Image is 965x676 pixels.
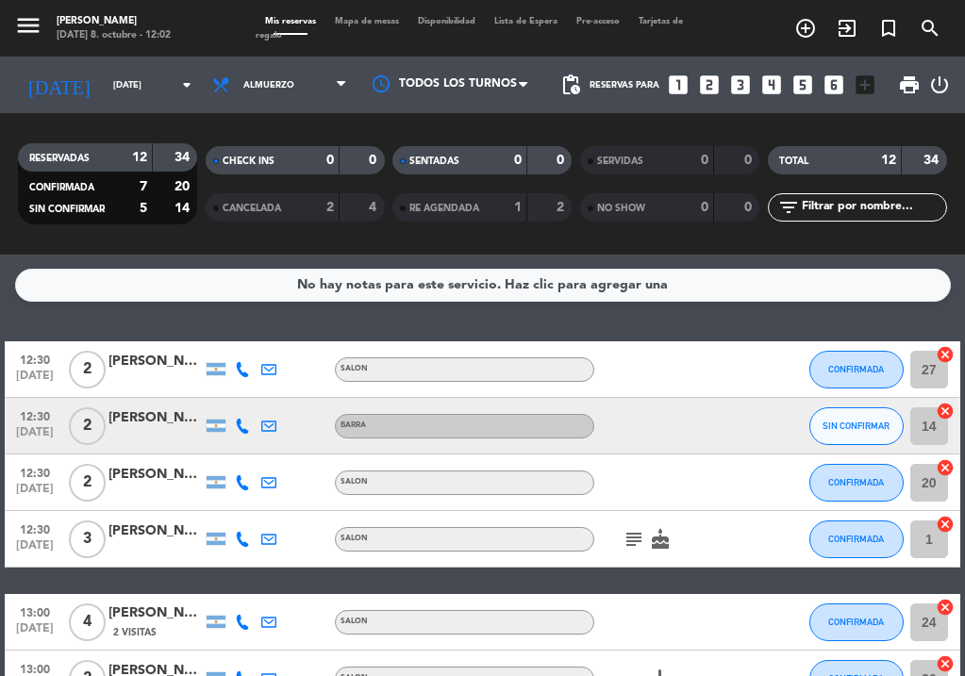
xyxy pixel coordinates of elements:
[936,598,955,617] i: cancel
[325,17,408,25] span: Mapa de mesas
[822,73,846,97] i: looks_6
[57,28,171,42] div: [DATE] 8. octubre - 12:02
[69,351,106,388] span: 2
[175,151,193,164] strong: 34
[823,420,890,431] span: SIN CONFIRMAR
[326,201,334,214] strong: 2
[341,535,368,542] span: SALON
[11,404,58,426] span: 12:30
[744,201,756,214] strong: 0
[11,601,58,622] span: 13:00
[11,483,58,504] span: [DATE]
[369,154,380,167] strong: 0
[408,17,485,25] span: Disponibilidad
[557,201,568,214] strong: 2
[809,603,904,641] button: CONFIRMADA
[590,80,659,91] span: Reservas para
[11,426,58,448] span: [DATE]
[744,154,756,167] strong: 0
[57,14,171,28] div: [PERSON_NAME]
[936,515,955,534] i: cancel
[11,348,58,370] span: 12:30
[623,528,645,551] i: subject
[809,464,904,502] button: CONFIRMADA
[828,364,884,374] span: CONFIRMADA
[69,407,106,445] span: 2
[243,80,294,91] span: Almuerzo
[326,154,334,167] strong: 0
[409,157,459,166] span: SENTADAS
[881,154,896,167] strong: 12
[297,274,668,296] div: No hay notas para este servicio. Haz clic para agregar una
[928,74,951,96] i: power_settings_new
[779,157,808,166] span: TOTAL
[29,154,90,163] span: RESERVADAS
[11,518,58,539] span: 12:30
[11,370,58,391] span: [DATE]
[11,461,58,483] span: 12:30
[728,73,753,97] i: looks_3
[14,11,42,40] i: menu
[113,625,157,640] span: 2 Visitas
[828,477,884,487] span: CONFIRMADA
[701,201,708,214] strong: 0
[409,204,479,213] span: RE AGENDADA
[14,11,42,44] button: menu
[853,73,877,97] i: add_box
[828,534,884,544] span: CONFIRMADA
[759,73,784,97] i: looks_4
[597,157,643,166] span: SERVIDAS
[256,17,325,25] span: Mis reservas
[697,73,722,97] i: looks_two
[923,154,942,167] strong: 34
[341,618,368,625] span: SALON
[11,622,58,644] span: [DATE]
[108,464,203,486] div: [PERSON_NAME]
[29,205,105,214] span: SIN CONFIRMAR
[14,66,104,104] i: [DATE]
[108,520,203,542] div: [PERSON_NAME]
[108,602,203,624] div: [PERSON_NAME]
[140,202,147,215] strong: 5
[649,528,672,551] i: cake
[898,74,921,96] span: print
[559,74,582,96] span: pending_actions
[828,617,884,627] span: CONFIRMADA
[777,196,800,219] i: filter_list
[836,17,858,40] i: exit_to_app
[256,17,683,40] span: Tarjetas de regalo
[936,458,955,477] i: cancel
[597,204,645,213] span: NO SHOW
[485,17,567,25] span: Lista de Espera
[223,157,275,166] span: CHECK INS
[809,520,904,558] button: CONFIRMADA
[175,180,193,193] strong: 20
[809,407,904,445] button: SIN CONFIRMAR
[69,464,106,502] span: 2
[369,201,380,214] strong: 4
[140,180,147,193] strong: 7
[514,154,522,167] strong: 0
[567,17,629,25] span: Pre-acceso
[800,197,946,218] input: Filtrar por nombre...
[928,57,951,113] div: LOG OUT
[809,351,904,388] button: CONFIRMADA
[936,345,955,364] i: cancel
[69,520,106,558] span: 3
[175,202,193,215] strong: 14
[701,154,708,167] strong: 0
[936,654,955,673] i: cancel
[341,478,368,486] span: SALON
[794,17,817,40] i: add_circle_outline
[11,539,58,561] span: [DATE]
[175,74,198,96] i: arrow_drop_down
[666,73,690,97] i: looks_one
[69,603,106,641] span: 4
[29,183,94,192] span: CONFIRMADA
[557,154,568,167] strong: 0
[341,365,368,372] span: SALON
[223,204,281,213] span: CANCELADA
[919,17,941,40] i: search
[877,17,900,40] i: turned_in_not
[132,151,147,164] strong: 12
